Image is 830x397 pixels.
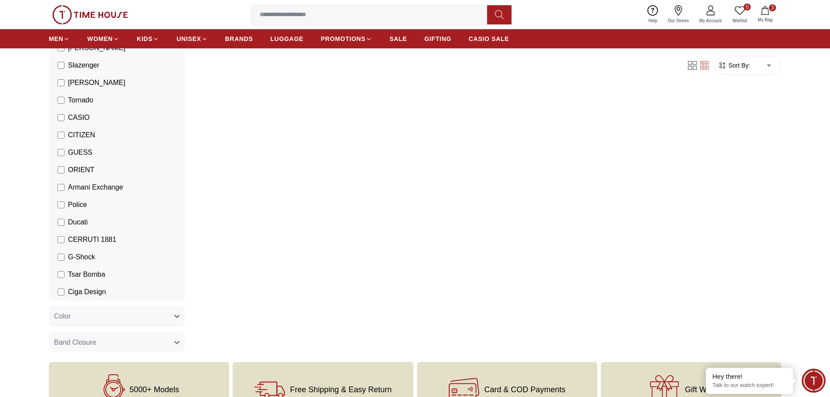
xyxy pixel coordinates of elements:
input: ORIENT [58,166,64,173]
input: [PERSON_NAME] [58,79,64,86]
input: GUESS [58,149,64,156]
span: Band Closure [54,337,96,348]
input: Police [58,201,64,208]
span: UNISEX [176,34,201,43]
span: Police [68,200,87,210]
a: Help [643,3,663,26]
div: Hey there! [712,372,786,381]
input: Tornado [58,97,64,104]
span: KIDS [137,34,152,43]
a: GIFTING [424,31,451,47]
span: Gift Wrapping [685,385,733,394]
span: Help [645,17,661,24]
span: My Account [696,17,725,24]
input: Ciga Design [58,288,64,295]
input: CERRUTI 1881 [58,236,64,243]
span: Color [54,311,71,322]
span: [PERSON_NAME] [68,78,125,88]
input: Ducati [58,219,64,226]
input: Slazenger [58,62,64,69]
span: ORIENT [68,165,94,175]
span: WOMEN [87,34,113,43]
button: Color [49,306,185,327]
span: MEN [49,34,63,43]
a: UNISEX [176,31,207,47]
span: Our Stores [664,17,692,24]
span: CASIO SALE [469,34,509,43]
span: CITIZEN [68,130,95,140]
a: CASIO SALE [469,31,509,47]
span: Sort By: [727,61,750,70]
span: Wishlist [729,17,751,24]
a: PROMOTIONS [321,31,372,47]
span: SALE [390,34,407,43]
button: Sort By: [718,61,750,70]
span: LUGGAGE [271,34,304,43]
span: Armani Exchange [68,182,123,193]
a: WOMEN [87,31,119,47]
a: MEN [49,31,70,47]
span: CERRUTI 1881 [68,234,116,245]
div: Chat Widget [802,369,826,393]
span: GUESS [68,147,92,158]
span: 0 [744,3,751,10]
span: CASIO [68,112,90,123]
span: Tsar Bomba [68,269,105,280]
input: G-Shock [58,254,64,261]
a: 0Wishlist [727,3,752,26]
span: Ducati [68,217,88,227]
span: Tornado [68,95,93,105]
a: Our Stores [663,3,694,26]
button: 3My Bag [752,4,778,25]
span: Ciga Design [68,287,106,297]
input: CASIO [58,114,64,121]
input: Tsar Bomba [58,271,64,278]
span: Slazenger [68,60,99,71]
a: KIDS [137,31,159,47]
a: BRANDS [225,31,253,47]
input: Armani Exchange [58,184,64,191]
img: ... [52,5,128,24]
span: GIFTING [424,34,451,43]
p: Talk to our watch expert! [712,382,786,389]
span: PROMOTIONS [321,34,366,43]
span: BRANDS [225,34,253,43]
a: SALE [390,31,407,47]
span: 5000+ Models [129,385,179,394]
span: Card & COD Payments [484,385,566,394]
span: G-Shock [68,252,95,262]
span: My Bag [754,17,776,23]
input: CITIZEN [58,132,64,139]
span: Free Shipping & Easy Return [290,385,392,394]
a: LUGGAGE [271,31,304,47]
span: 3 [769,4,776,11]
button: Band Closure [49,332,185,353]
